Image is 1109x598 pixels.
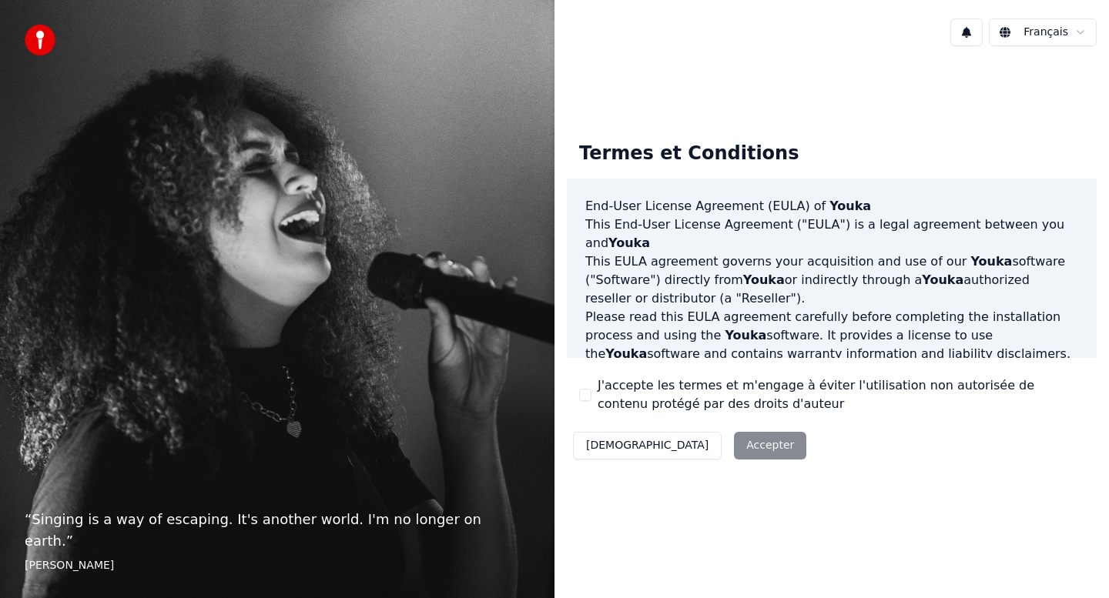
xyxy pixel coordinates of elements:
span: Youka [608,236,650,250]
span: Youka [725,328,766,342]
p: Please read this EULA agreement carefully before completing the installation process and using th... [585,308,1078,363]
img: youka [25,25,55,55]
button: [DEMOGRAPHIC_DATA] [573,432,722,459]
footer: [PERSON_NAME] [25,558,530,573]
span: Youka [922,272,963,287]
label: J'accepte les termes et m'engage à éviter l'utilisation non autorisée de contenu protégé par des ... [598,376,1084,413]
span: Youka [970,254,1012,269]
h3: End-User License Agreement (EULA) of [585,197,1078,215]
div: Termes et Conditions [567,129,811,179]
span: Youka [829,199,871,213]
p: This EULA agreement governs your acquisition and use of our software ("Software") directly from o... [585,252,1078,308]
p: This End-User License Agreement ("EULA") is a legal agreement between you and [585,215,1078,252]
span: Youka [743,272,785,287]
p: “ Singing is a way of escaping. It's another world. I'm no longer on earth. ” [25,509,530,552]
span: Youka [605,346,647,361]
